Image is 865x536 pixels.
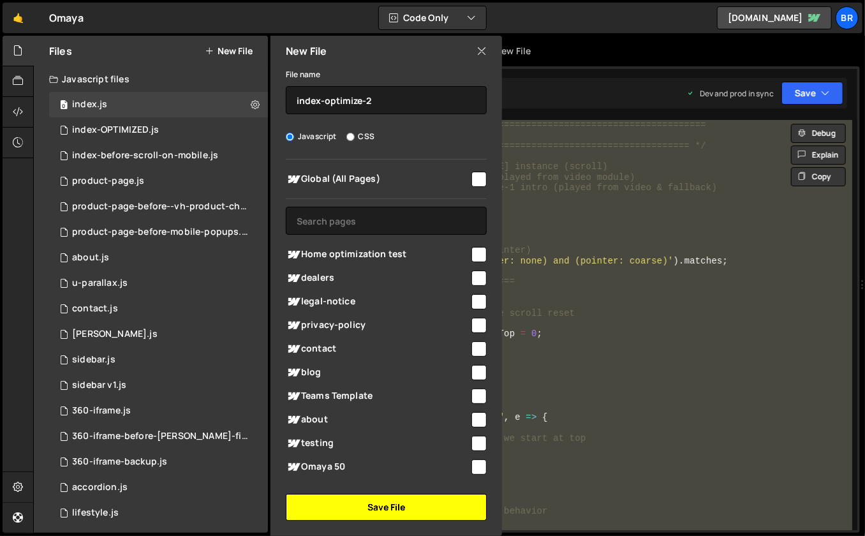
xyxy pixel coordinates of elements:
[72,303,118,315] div: contact.js
[687,88,774,99] div: Dev and prod in sync
[286,44,327,58] h2: New File
[72,124,159,136] div: index-OPTIMIZED.js
[49,449,272,475] div: 15742/44901.js
[72,507,119,519] div: lifestyle.js
[72,456,167,468] div: 360-iframe-backup.js
[286,436,469,451] span: testing
[72,482,128,493] div: accordion.js
[72,405,131,417] div: 360-iframe.js
[34,66,268,92] div: Javascript files
[60,101,68,111] span: 0
[781,82,843,105] button: Save
[3,3,34,33] a: 🤙
[49,398,272,424] div: 15742/43307.js
[72,175,144,187] div: product-page.js
[717,6,832,29] a: [DOMAIN_NAME]
[836,6,859,29] a: br
[791,124,846,143] button: Debug
[49,271,272,296] div: 15742/44749.js
[72,431,248,442] div: 360-iframe-before-[PERSON_NAME]-fix.js
[49,92,272,117] div: 15742/41862.js
[286,365,469,380] span: blog
[72,227,248,238] div: product-page-before-mobile-popups.js
[72,354,115,366] div: sidebar.js
[205,46,253,56] button: New File
[49,143,272,168] div: 15742/45875.js
[286,459,469,475] span: Omaya 50
[49,117,272,143] div: 15742/45943.js
[49,373,272,398] div: 15742/43953.js
[49,475,272,500] div: 15742/43598.js
[286,412,469,428] span: about
[72,99,107,110] div: index.js
[49,168,272,194] div: 15742/43060.js
[286,172,469,187] span: Global (All Pages)
[72,329,158,340] div: [PERSON_NAME].js
[49,500,272,526] div: 15742/42973.js
[482,45,536,57] div: New File
[72,201,248,212] div: product-page-before--vh-product-change.js
[286,271,469,286] span: dealers
[286,318,469,333] span: privacy-policy
[286,494,487,521] button: Save File
[49,296,272,322] div: 15742/44740.js
[49,322,272,347] div: 15742/44741.js
[286,133,294,141] input: Javascript
[379,6,486,29] button: Code Only
[286,247,469,262] span: Home optimization test
[49,347,272,373] div: 15742/43263.js
[72,278,128,289] div: u-parallax.js
[286,294,469,309] span: legal-notice
[72,380,126,391] div: sidebar v1.js
[346,130,374,143] label: CSS
[49,194,272,220] div: 15742/45901.js
[286,86,487,114] input: Name
[286,130,337,143] label: Javascript
[72,150,218,161] div: index-before-scroll-on-mobile.js
[49,245,272,271] div: 15742/44642.js
[286,68,320,81] label: File name
[286,207,487,235] input: Search pages
[791,145,846,165] button: Explain
[791,167,846,186] button: Copy
[72,252,109,264] div: about.js
[286,341,469,357] span: contact
[49,424,272,449] div: 15742/45866.js
[49,220,272,245] div: 15742/45582.js
[346,133,355,141] input: CSS
[49,10,84,26] div: Omaya
[286,389,469,404] span: Teams Template
[49,44,72,58] h2: Files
